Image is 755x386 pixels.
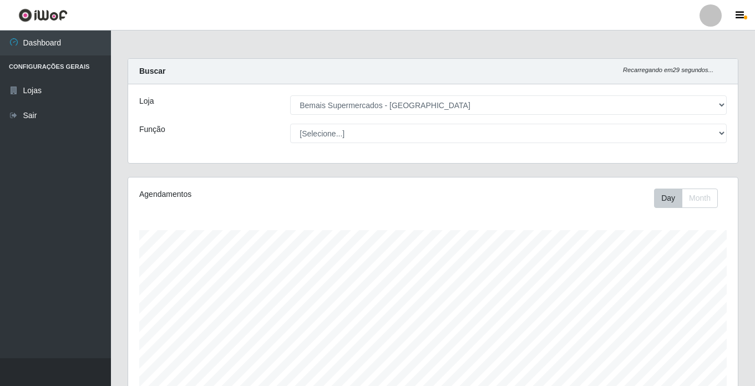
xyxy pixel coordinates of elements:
[654,189,682,208] button: Day
[139,124,165,135] label: Função
[682,189,718,208] button: Month
[139,67,165,75] strong: Buscar
[654,189,718,208] div: First group
[623,67,713,73] i: Recarregando em 29 segundos...
[654,189,727,208] div: Toolbar with button groups
[18,8,68,22] img: CoreUI Logo
[139,189,374,200] div: Agendamentos
[139,95,154,107] label: Loja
